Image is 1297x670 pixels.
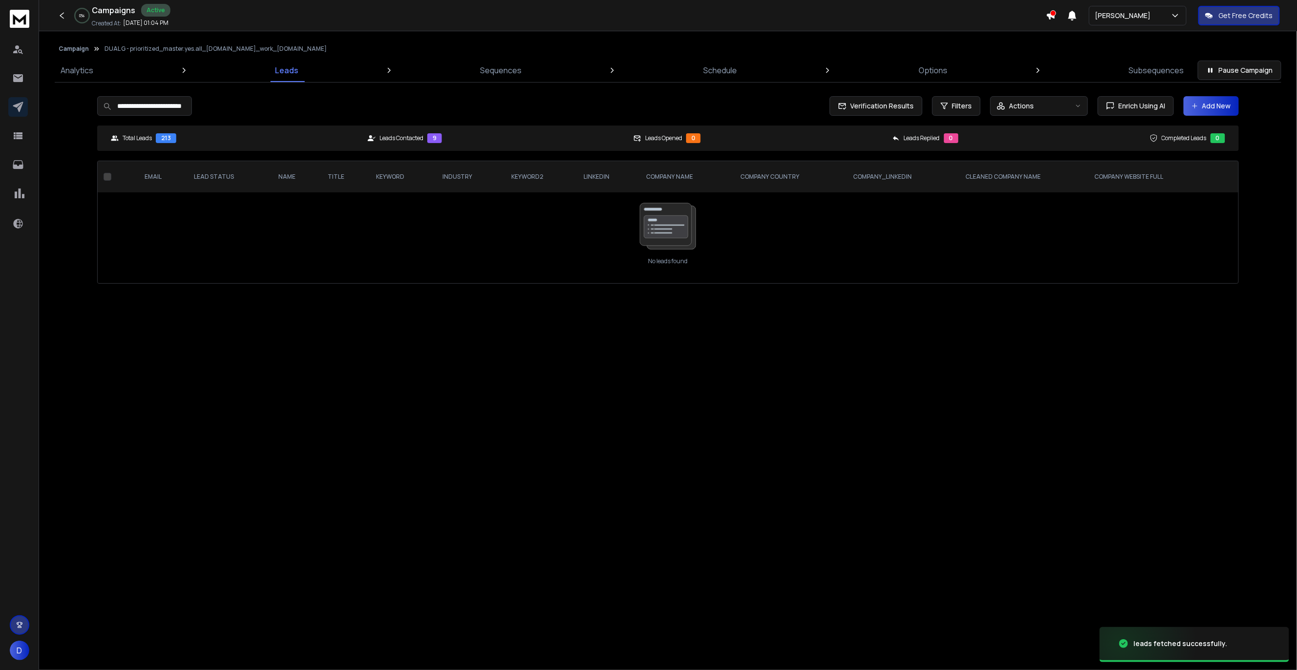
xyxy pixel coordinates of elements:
div: 0 [1211,133,1225,143]
span: Filters [952,101,972,111]
button: Pause Campaign [1198,61,1281,80]
div: 0 [944,133,959,143]
button: D [10,641,29,660]
a: Leads [269,59,304,82]
p: Options [919,64,947,76]
p: Leads [275,64,298,76]
p: Leads Opened [645,134,682,142]
th: LinkedIn [576,161,638,192]
span: Verification Results [847,101,914,111]
th: EMAIL [137,161,186,192]
p: 0 % [80,13,85,19]
p: Completed Leads [1162,134,1207,142]
button: Filters [932,96,981,116]
th: Cleaned Company Name [958,161,1087,192]
p: Analytics [61,64,93,76]
p: Total Leads [123,134,152,142]
p: Actions [1009,101,1034,111]
div: Active [141,4,170,17]
th: keyword2 [503,161,576,192]
th: keyword [369,161,435,192]
th: Company Country [733,161,846,192]
button: Verification Results [830,96,922,116]
th: NAME [271,161,320,192]
a: Analytics [55,59,99,82]
th: title [320,161,369,192]
div: 213 [156,133,176,143]
th: LEAD STATUS [187,161,271,192]
button: Add New [1184,96,1239,116]
p: Leads Contacted [379,134,423,142]
div: 9 [427,133,442,143]
p: [DATE] 01:04 PM [123,19,168,27]
th: Company Website Full [1087,161,1214,192]
a: Options [913,59,953,82]
th: industry [435,161,503,192]
th: company_linkedin [846,161,958,192]
p: Sequences [480,64,522,76]
p: No leads found [648,257,688,265]
div: leads fetched successfully. [1134,639,1228,649]
p: DUAL G - prioritized_master.yes.all_[DOMAIN_NAME]_work_[DOMAIN_NAME] [105,45,327,53]
h1: Campaigns [92,4,135,16]
p: Subsequences [1129,64,1184,76]
p: Leads Replied [904,134,940,142]
a: Subsequences [1123,59,1190,82]
div: 0 [686,133,701,143]
img: logo [10,10,29,28]
p: Get Free Credits [1219,11,1273,21]
a: Schedule [697,59,743,82]
button: Get Free Credits [1198,6,1280,25]
button: Enrich Using AI [1098,96,1174,116]
a: Sequences [474,59,527,82]
th: Company Name [638,161,732,192]
p: Created At: [92,20,121,27]
button: Campaign [59,45,89,53]
p: Schedule [703,64,737,76]
p: [PERSON_NAME] [1095,11,1155,21]
span: Enrich Using AI [1115,101,1166,111]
